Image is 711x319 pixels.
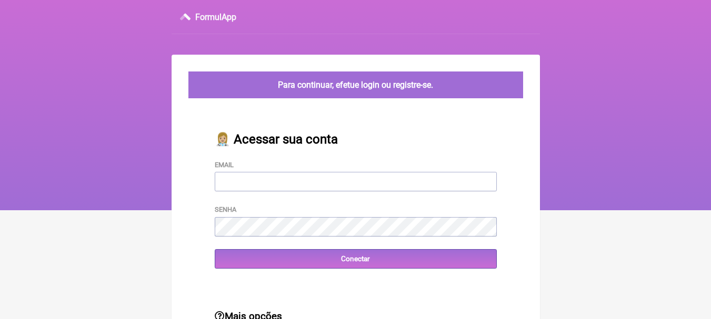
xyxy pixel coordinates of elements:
label: Senha [215,205,236,213]
label: Email [215,161,234,169]
h2: 👩🏼‍⚕️ Acessar sua conta [215,132,497,147]
h3: FormulApp [195,12,236,22]
input: Conectar [215,249,497,269]
div: Para continuar, efetue login ou registre-se. [188,71,523,98]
